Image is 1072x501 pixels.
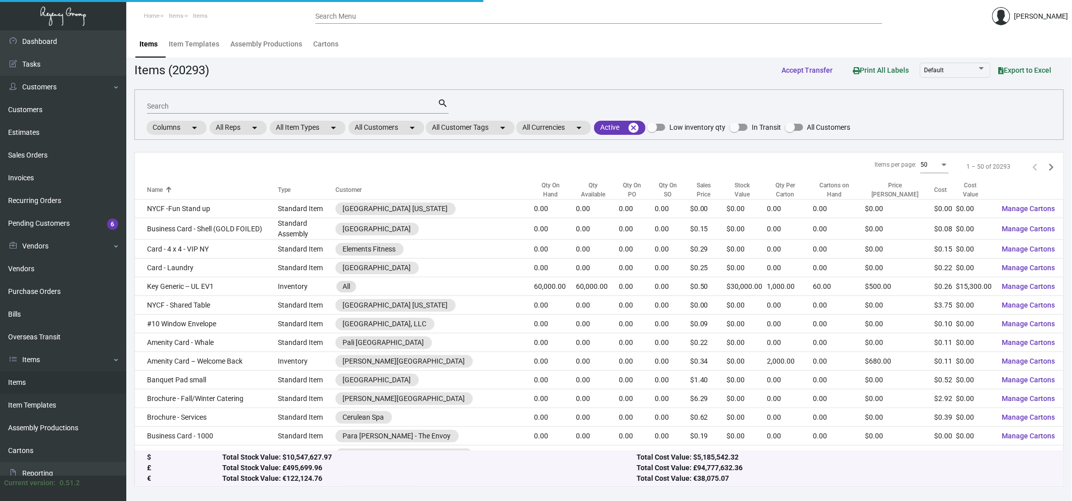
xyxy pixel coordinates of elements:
[935,352,956,371] td: $0.11
[956,240,994,259] td: $0.00
[349,121,424,135] mat-chip: All Customers
[956,333,994,352] td: $0.00
[139,39,158,49] div: Items
[655,371,690,389] td: 0.00
[690,371,726,389] td: $1.40
[1027,159,1043,175] button: Previous page
[135,240,278,259] td: Card - 4 x 4 - VIP NY
[1002,301,1055,309] span: Manage Cartons
[726,277,767,296] td: $30,000.00
[865,352,934,371] td: $680.00
[994,315,1063,333] button: Manage Cartons
[726,427,767,445] td: $0.00
[534,181,567,199] div: Qty On Hand
[813,371,865,389] td: 0.00
[534,259,576,277] td: 0.00
[619,240,655,259] td: 0.00
[956,389,994,408] td: $0.00
[210,121,267,135] mat-chip: All Reps
[249,122,261,134] mat-icon: arrow_drop_down
[534,333,576,352] td: 0.00
[994,389,1063,408] button: Manage Cartons
[935,427,956,445] td: $0.00
[270,121,346,135] mat-chip: All Item Types
[576,181,610,199] div: Qty Available
[655,296,690,315] td: 0.00
[994,199,1063,218] button: Manage Cartons
[619,427,655,445] td: 0.00
[865,277,934,296] td: $500.00
[752,121,781,133] span: In Transit
[278,427,335,445] td: Standard Item
[655,259,690,277] td: 0.00
[865,333,934,352] td: $0.00
[994,445,1063,464] button: Manage Cartons
[576,259,619,277] td: 0.00
[726,240,767,259] td: $0.00
[726,181,767,199] div: Stock Value
[956,315,994,333] td: $0.00
[991,61,1060,79] button: Export to Excel
[343,337,424,348] div: Pali [GEOGRAPHIC_DATA]
[313,39,338,49] div: Cartons
[813,389,865,408] td: 0.00
[920,162,949,169] mat-select: Items per page:
[534,427,576,445] td: 0.00
[690,218,726,240] td: $0.15
[994,259,1063,277] button: Manage Cartons
[147,185,163,194] div: Name
[813,315,865,333] td: 0.00
[637,463,1051,474] div: Total Cost Value: £94,777,632.36
[956,427,994,445] td: $0.00
[813,445,865,464] td: 0.00
[278,389,335,408] td: Standard Item
[935,408,956,427] td: $0.39
[690,181,726,199] div: Sales Price
[135,259,278,277] td: Card - Laundry
[576,333,619,352] td: 0.00
[576,199,619,218] td: 0.00
[438,97,449,110] mat-icon: search
[845,61,917,79] button: Print All Labels
[813,296,865,315] td: 0.00
[726,408,767,427] td: $0.00
[935,259,956,277] td: $0.22
[135,277,278,296] td: Key Generic -- UL EV1
[576,277,619,296] td: 60,000.00
[726,352,767,371] td: $0.00
[865,240,934,259] td: $0.00
[169,13,183,19] span: Items
[655,427,690,445] td: 0.00
[1002,205,1055,213] span: Manage Cartons
[135,315,278,333] td: #10 Window Envelope
[813,218,865,240] td: 0.00
[278,445,335,464] td: Standard Item
[690,352,726,371] td: $0.34
[767,181,804,199] div: Qty Per Carton
[726,333,767,352] td: $0.00
[135,352,278,371] td: Amenity Card – Welcome Back
[135,371,278,389] td: Banquet Pad small
[1002,225,1055,233] span: Manage Cartons
[767,408,813,427] td: 0.00
[767,352,813,371] td: 2,000.00
[343,375,411,385] div: [GEOGRAPHIC_DATA]
[865,296,934,315] td: $0.00
[690,389,726,408] td: $6.29
[935,445,956,464] td: $0.03
[1002,338,1055,346] span: Manage Cartons
[865,371,934,389] td: $0.00
[619,315,655,333] td: 0.00
[576,218,619,240] td: 0.00
[726,199,767,218] td: $0.00
[278,218,335,240] td: Standard Assembly
[534,240,576,259] td: 0.00
[222,474,637,484] div: Total Stock Value: €122,124.76
[935,185,947,194] div: Cost
[690,199,726,218] td: $0.00
[813,333,865,352] td: 0.00
[278,185,335,194] div: Type
[336,281,356,292] mat-chip: All
[865,181,925,199] div: Price [PERSON_NAME]
[1043,159,1059,175] button: Next page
